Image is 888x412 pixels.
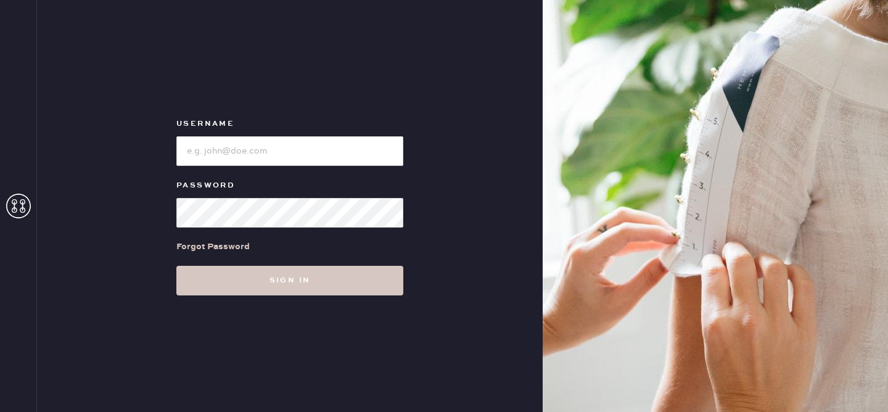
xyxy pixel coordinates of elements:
a: Forgot Password [176,228,250,266]
button: Sign in [176,266,403,295]
input: e.g. john@doe.com [176,136,403,166]
label: Username [176,117,403,131]
label: Password [176,178,403,193]
div: Forgot Password [176,240,250,253]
